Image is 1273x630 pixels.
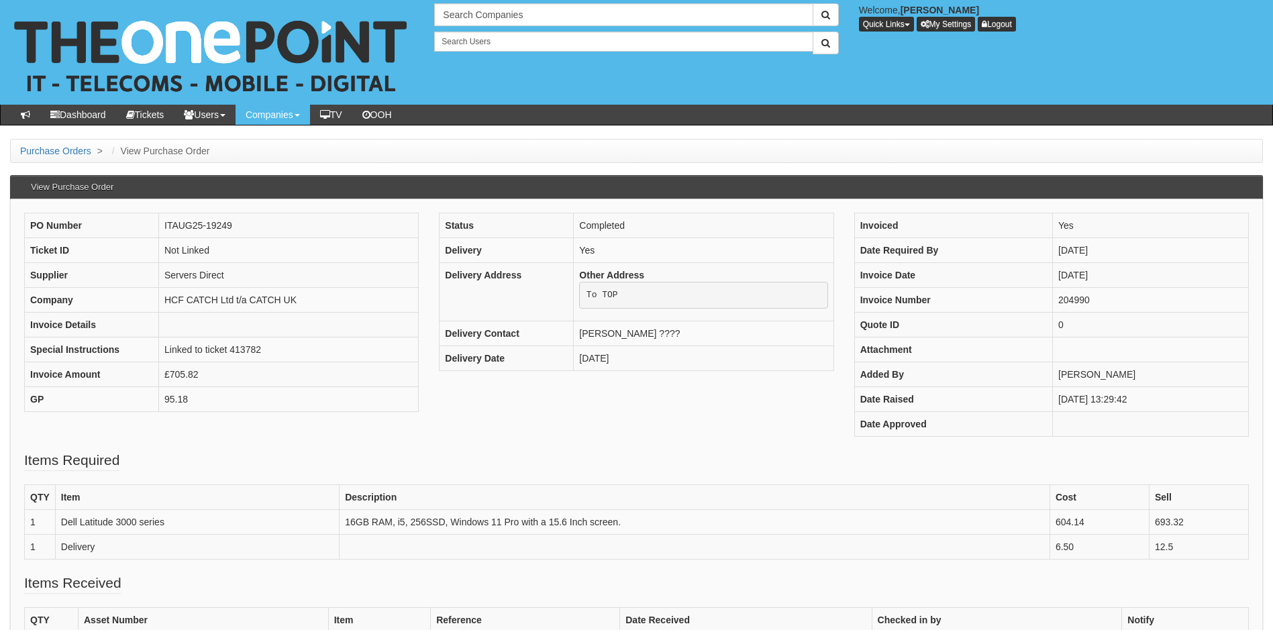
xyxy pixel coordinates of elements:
td: 1 [25,510,56,535]
th: Description [340,485,1050,510]
th: Invoice Amount [25,362,159,387]
td: Completed [574,213,833,238]
th: Ticket ID [25,238,159,263]
th: Attachment [854,337,1052,362]
li: View Purchase Order [109,144,210,158]
a: OOH [352,105,402,125]
td: 1 [25,535,56,560]
td: 0 [1053,313,1249,337]
th: Invoice Number [854,288,1052,313]
td: [DATE] [574,346,833,370]
td: 95.18 [159,387,419,412]
legend: Items Required [24,450,119,471]
td: 693.32 [1149,510,1248,535]
td: Yes [1053,213,1249,238]
th: Delivery Contact [440,321,574,346]
b: [PERSON_NAME] [901,5,979,15]
td: 6.50 [1050,535,1149,560]
th: Company [25,288,159,313]
th: QTY [25,485,56,510]
td: [DATE] [1053,238,1249,263]
button: Quick Links [859,17,914,32]
th: Invoiced [854,213,1052,238]
td: [PERSON_NAME] ???? [574,321,833,346]
th: Date Approved [854,412,1052,437]
a: Purchase Orders [20,146,91,156]
th: Cost [1050,485,1149,510]
th: Added By [854,362,1052,387]
span: > [94,146,106,156]
a: TV [310,105,352,125]
td: 204990 [1053,288,1249,313]
b: Other Address [579,270,644,280]
legend: Items Received [24,573,121,594]
th: Status [440,213,574,238]
th: Supplier [25,263,159,288]
th: Date Raised [854,387,1052,412]
td: £705.82 [159,362,419,387]
td: Not Linked [159,238,419,263]
th: PO Number [25,213,159,238]
td: [DATE] 13:29:42 [1053,387,1249,412]
input: Search Companies [434,3,813,26]
a: Companies [236,105,310,125]
td: ITAUG25-19249 [159,213,419,238]
a: Tickets [116,105,174,125]
th: Quote ID [854,313,1052,337]
td: Linked to ticket 413782 [159,337,419,362]
td: Servers Direct [159,263,419,288]
a: My Settings [917,17,976,32]
th: Delivery [440,238,574,263]
input: Search Users [434,32,813,52]
td: Yes [574,238,833,263]
td: Dell Latitude 3000 series [55,510,339,535]
th: Sell [1149,485,1248,510]
th: Special Instructions [25,337,159,362]
th: Invoice Details [25,313,159,337]
th: GP [25,387,159,412]
th: Item [55,485,339,510]
a: Users [174,105,236,125]
a: Logout [978,17,1016,32]
td: 604.14 [1050,510,1149,535]
td: 16GB RAM, i5, 256SSD, Windows 11 Pro with a 15.6 Inch screen. [340,510,1050,535]
div: Welcome, [849,3,1273,32]
td: 12.5 [1149,535,1248,560]
td: [PERSON_NAME] [1053,362,1249,387]
td: Delivery [55,535,339,560]
th: Delivery Date [440,346,574,370]
td: HCF CATCH Ltd t/a CATCH UK [159,288,419,313]
th: Delivery Address [440,263,574,321]
pre: To TOP [579,282,827,309]
h3: View Purchase Order [24,176,120,199]
a: Dashboard [40,105,116,125]
th: Invoice Date [854,263,1052,288]
td: [DATE] [1053,263,1249,288]
th: Date Required By [854,238,1052,263]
